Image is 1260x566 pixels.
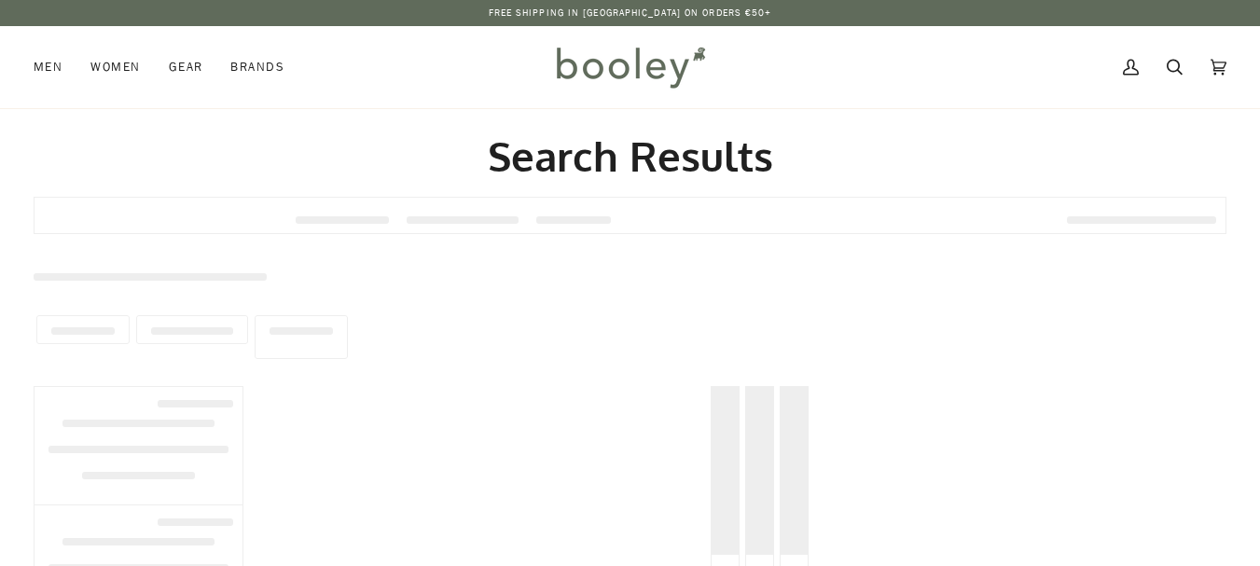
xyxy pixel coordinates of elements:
span: Brands [230,58,284,76]
a: Women [76,26,154,108]
h2: Search Results [34,131,1226,182]
a: Brands [216,26,298,108]
span: Gear [169,58,203,76]
span: Men [34,58,62,76]
img: Booley [548,40,712,94]
p: Free Shipping in [GEOGRAPHIC_DATA] on Orders €50+ [489,6,772,21]
a: Gear [155,26,217,108]
a: Men [34,26,76,108]
span: Women [90,58,140,76]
